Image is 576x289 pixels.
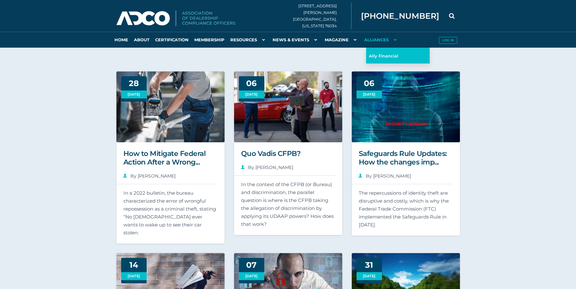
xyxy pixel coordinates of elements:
span: [DATE] [357,272,382,280]
a: News & Events [270,32,322,48]
a: Membership [191,32,227,48]
li: By [PERSON_NAME] [358,171,411,181]
a: Certification [152,32,191,48]
a: 06 [DATE] [234,71,342,142]
span: [DATE] [357,91,382,98]
span: 06 [239,76,264,91]
a: Log in [436,32,460,48]
li: By [PERSON_NAME] [240,163,293,172]
a: 06 [DATE] [352,71,460,142]
span: [PHONE_NUMBER] [361,12,439,20]
span: [DATE] [239,91,264,98]
span: 28 [121,76,147,91]
a: 28 [DATE] [116,71,225,142]
p: The repercussions of identity theft are disruptive and costly, which is why the Federal Trade Com... [359,189,453,229]
li: By [PERSON_NAME] [122,171,176,181]
span: [DATE] [239,272,264,280]
h2: How to Mitigate Federal Action After a Wrong... [123,149,218,166]
span: [DATE] [121,91,147,98]
button: Log in [439,37,457,44]
span: 06 [357,76,382,91]
span: 31 [357,258,382,272]
a: Alliances [361,32,401,48]
h2: Quo Vadis CFPB? [241,149,335,158]
p: In the context of the CFPB (or Bureau) and discrimination, the parallel question is where is the ... [241,180,335,228]
img: Association of Dealership Compliance Officers logo [116,10,235,26]
a: About [131,32,152,48]
p: In a 2022 bulletin, the bureau characterized the error of wrongful repossession as a criminal the... [123,189,218,237]
span: [DATE] [121,272,147,280]
a: Home [112,32,131,48]
a: Ally Financial [366,48,430,64]
h2: Safeguards Rule Updates: How the changes imp... [359,149,453,166]
span: 14 [121,258,147,272]
span: 07 [239,258,264,272]
div: [STREET_ADDRESS][PERSON_NAME] [GEOGRAPHIC_DATA], [US_STATE] 76034 [293,3,351,29]
a: Magazine [322,32,361,48]
a: Resources [227,32,270,48]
